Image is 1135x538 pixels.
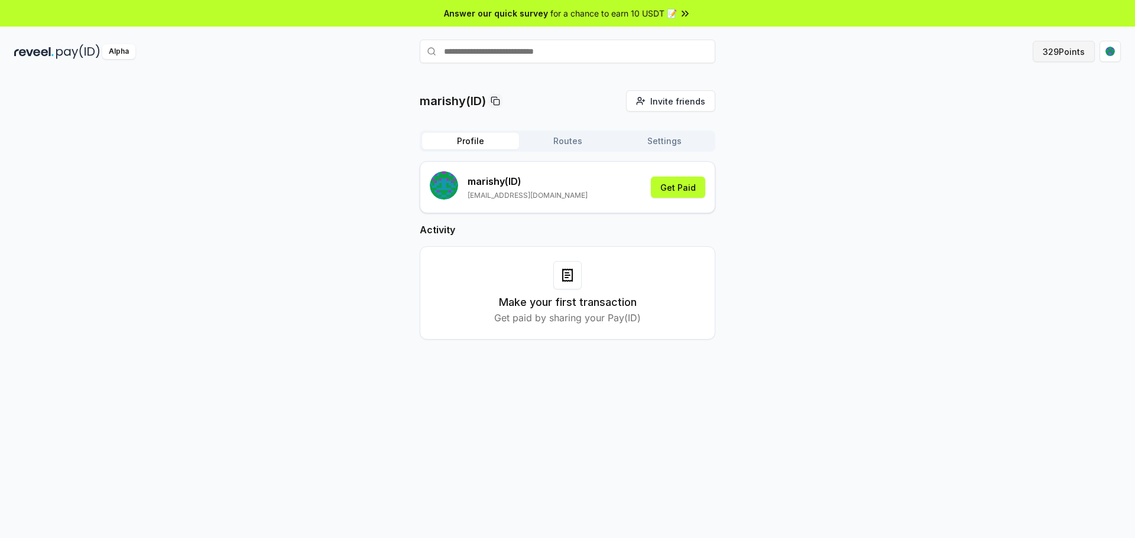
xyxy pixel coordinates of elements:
button: Get Paid [651,177,705,198]
button: Invite friends [626,90,715,112]
p: [EMAIL_ADDRESS][DOMAIN_NAME] [468,191,588,200]
p: marishy (ID) [468,174,588,188]
h3: Make your first transaction [499,294,637,311]
h2: Activity [420,223,715,237]
button: Profile [422,133,519,149]
button: 329Points [1033,41,1095,62]
span: for a chance to earn 10 USDT 📝 [550,7,677,19]
img: reveel_dark [14,44,54,59]
button: Routes [519,133,616,149]
p: marishy(ID) [420,93,486,109]
button: Settings [616,133,713,149]
div: Alpha [102,44,135,59]
span: Answer our quick survey [444,7,548,19]
p: Get paid by sharing your Pay(ID) [494,311,641,325]
img: pay_id [56,44,100,59]
span: Invite friends [650,95,705,107]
